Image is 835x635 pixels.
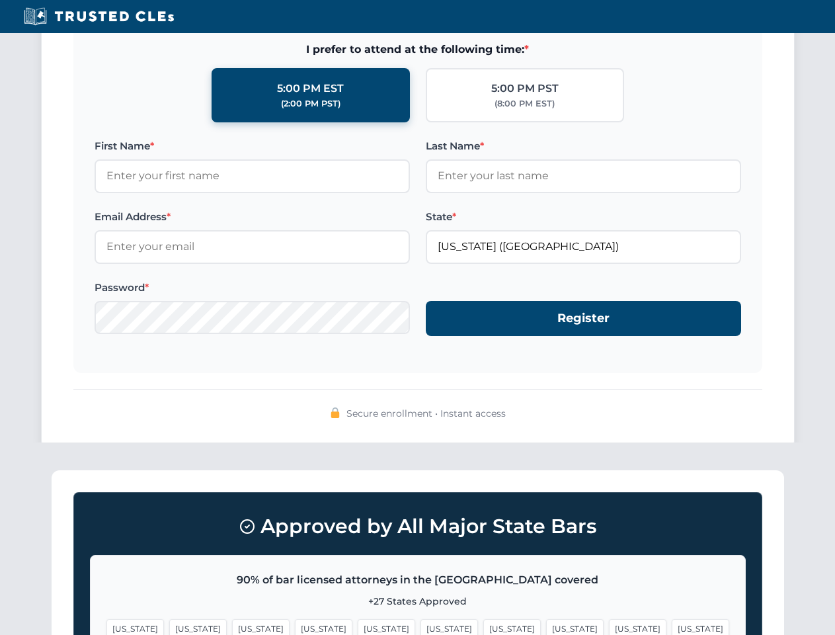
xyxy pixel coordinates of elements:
[95,209,410,225] label: Email Address
[491,80,559,97] div: 5:00 PM PST
[426,209,741,225] label: State
[277,80,344,97] div: 5:00 PM EST
[95,41,741,58] span: I prefer to attend at the following time:
[95,138,410,154] label: First Name
[426,159,741,192] input: Enter your last name
[106,571,729,589] p: 90% of bar licensed attorneys in the [GEOGRAPHIC_DATA] covered
[346,406,506,421] span: Secure enrollment • Instant access
[281,97,340,110] div: (2:00 PM PST)
[90,509,746,544] h3: Approved by All Major State Bars
[95,159,410,192] input: Enter your first name
[495,97,555,110] div: (8:00 PM EST)
[95,230,410,263] input: Enter your email
[106,594,729,609] p: +27 States Approved
[95,280,410,296] label: Password
[426,138,741,154] label: Last Name
[426,230,741,263] input: Florida (FL)
[330,407,340,418] img: 🔒
[20,7,178,26] img: Trusted CLEs
[426,301,741,336] button: Register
